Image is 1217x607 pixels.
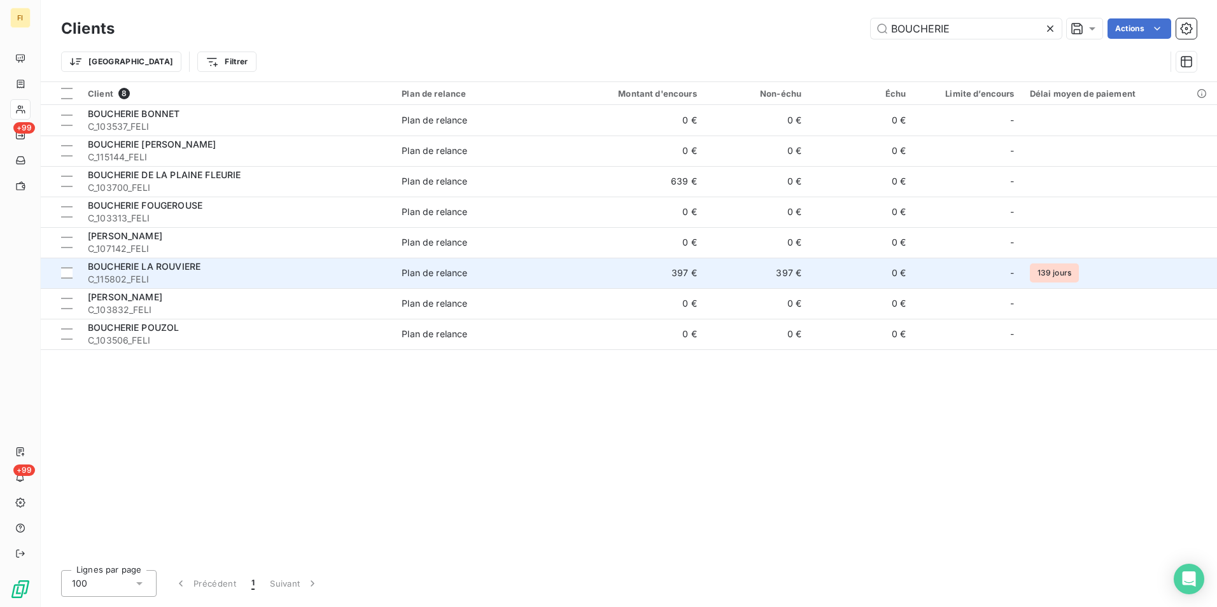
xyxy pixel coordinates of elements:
td: 0 € [809,227,913,258]
div: Plan de relance [402,88,556,99]
span: - [1010,175,1014,188]
span: +99 [13,464,35,476]
span: BOUCHERIE LA ROUVIERE [88,261,200,272]
span: +99 [13,122,35,134]
span: - [1010,328,1014,340]
span: - [1010,236,1014,249]
span: 139 jours [1030,263,1079,283]
span: Client [88,88,113,99]
span: - [1010,297,1014,310]
div: Échu [817,88,906,99]
span: C_115144_FELI [88,151,386,164]
div: Limite d’encours [922,88,1015,99]
span: C_103700_FELI [88,181,386,194]
td: 0 € [809,105,913,136]
span: C_103313_FELI [88,212,386,225]
span: [PERSON_NAME] [88,291,162,302]
span: BOUCHERIE [PERSON_NAME] [88,139,216,150]
span: BOUCHERIE FOUGEROUSE [88,200,202,211]
span: - [1010,144,1014,157]
td: 0 € [564,319,704,349]
td: 0 € [809,136,913,166]
td: 0 € [809,166,913,197]
span: - [1010,267,1014,279]
td: 0 € [705,288,809,319]
span: C_115802_FELI [88,273,386,286]
div: Open Intercom Messenger [1174,564,1204,594]
button: Actions [1108,18,1171,39]
button: Précédent [167,570,244,597]
div: Plan de relance [402,297,467,310]
td: 0 € [705,166,809,197]
h3: Clients [61,17,115,40]
td: 0 € [809,288,913,319]
td: 0 € [705,105,809,136]
span: BOUCHERIE POUZOL [88,322,179,333]
td: 0 € [705,136,809,166]
span: [PERSON_NAME] [88,230,162,241]
span: 100 [72,577,87,590]
button: Suivant [262,570,327,597]
span: C_103506_FELI [88,334,386,347]
div: Non-échu [712,88,801,99]
div: FI [10,8,31,28]
td: 639 € [564,166,704,197]
div: Plan de relance [402,114,467,127]
button: [GEOGRAPHIC_DATA] [61,52,181,72]
div: Plan de relance [402,144,467,157]
div: Plan de relance [402,328,467,340]
span: BOUCHERIE DE LA PLAINE FLEURIE [88,169,241,180]
td: 0 € [705,197,809,227]
span: 8 [118,88,130,99]
div: Montant d'encours [572,88,696,99]
td: 0 € [705,319,809,349]
td: 0 € [705,227,809,258]
td: 397 € [705,258,809,288]
td: 0 € [564,105,704,136]
span: - [1010,206,1014,218]
button: 1 [244,570,262,597]
td: 0 € [564,227,704,258]
span: C_107142_FELI [88,242,386,255]
span: C_103537_FELI [88,120,386,133]
td: 397 € [564,258,704,288]
td: 0 € [564,136,704,166]
span: 1 [251,577,255,590]
img: Logo LeanPay [10,579,31,599]
span: C_103832_FELI [88,303,386,316]
td: 0 € [809,319,913,349]
span: - [1010,114,1014,127]
div: Délai moyen de paiement [1030,88,1209,99]
div: Plan de relance [402,236,467,249]
input: Rechercher [871,18,1062,39]
span: BOUCHERIE BONNET [88,108,179,119]
div: Plan de relance [402,267,467,279]
td: 0 € [809,258,913,288]
td: 0 € [809,197,913,227]
div: Plan de relance [402,206,467,218]
div: Plan de relance [402,175,467,188]
td: 0 € [564,197,704,227]
td: 0 € [564,288,704,319]
button: Filtrer [197,52,256,72]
